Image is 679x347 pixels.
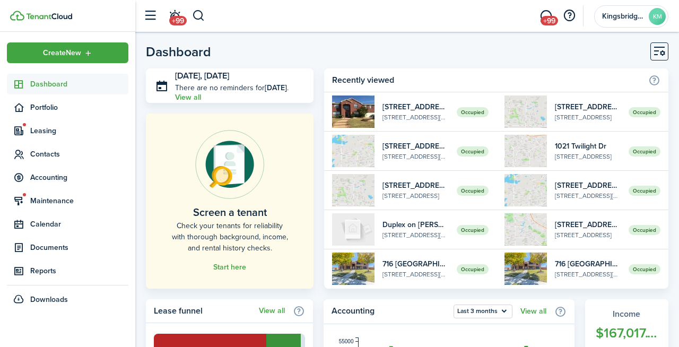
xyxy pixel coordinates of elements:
span: Occupied [457,107,489,117]
button: Open resource center [560,7,578,25]
span: Leasing [30,125,128,136]
a: Reports [7,261,128,281]
widget-list-item-title: [STREET_ADDRESS] [555,219,621,230]
widget-list-item-description: [STREET_ADDRESS] [382,191,448,201]
img: 1 [332,96,375,128]
img: 1 [332,135,375,167]
widget-list-item-description: [STREET_ADDRESS][PERSON_NAME] [555,270,621,279]
button: Customise [650,42,668,60]
img: Online payments [195,130,264,199]
span: Occupied [629,186,660,196]
widget-stats-title: Income [596,308,658,320]
span: Dashboard [30,79,128,90]
a: Dashboard [7,74,128,94]
p: There are no reminders for . [175,82,289,93]
img: 1 [504,253,547,285]
img: 1 [504,174,547,206]
span: Portfolio [30,102,128,113]
img: 1 [332,253,375,285]
span: Contacts [30,149,128,160]
widget-list-item-description: [STREET_ADDRESS][PERSON_NAME] [382,270,448,279]
widget-list-item-title: 716 [GEOGRAPHIC_DATA] [382,258,448,270]
widget-list-item-description: [STREET_ADDRESS][PERSON_NAME] [382,112,448,122]
button: Last 3 months [454,305,512,318]
a: Start here [213,263,246,272]
widget-list-item-title: [STREET_ADDRESS][PERSON_NAME][PERSON_NAME] [382,101,448,112]
span: Kingsbridge Management Inc [602,13,645,20]
widget-list-item-description: [STREET_ADDRESS] [555,112,621,122]
span: Occupied [629,107,660,117]
img: 1 [332,174,375,206]
span: Occupied [629,264,660,274]
img: 1 [504,135,547,167]
span: +99 [541,16,558,25]
span: Maintenance [30,195,128,206]
header-page-title: Dashboard [146,45,211,58]
home-placeholder-title: Screen a tenant [193,204,267,220]
span: Occupied [629,146,660,157]
home-widget-title: Accounting [332,305,448,318]
span: +99 [169,16,187,25]
widget-list-item-title: Duplex on [PERSON_NAME], Unit 2022 [382,219,448,230]
widget-list-item-title: [STREET_ADDRESS][PERSON_NAME] [382,180,448,191]
span: Reports [30,265,128,276]
home-widget-title: Lease funnel [154,305,254,317]
a: View all [259,307,285,315]
widget-list-item-title: [STREET_ADDRESS][PERSON_NAME] [555,101,621,112]
h3: [DATE], [DATE] [175,70,306,83]
home-widget-title: Recently viewed [332,74,643,86]
widget-list-item-title: [STREET_ADDRESS][PERSON_NAME] [382,141,448,152]
img: TenantCloud [26,13,72,20]
span: Calendar [30,219,128,230]
home-placeholder-description: Check your tenants for reliability with thorough background, income, and rental history checks. [170,220,290,254]
img: TenantCloud [10,11,24,21]
span: Downloads [30,294,68,305]
span: Occupied [457,186,489,196]
a: Messaging [536,3,556,30]
span: Occupied [457,225,489,235]
widget-list-item-description: [STREET_ADDRESS][PERSON_NAME] [382,230,448,240]
span: Accounting [30,172,128,183]
widget-stats-count: $167,017.16 [596,323,658,343]
widget-list-item-title: 1021 Twilight Dr [555,141,621,152]
widget-list-item-title: [STREET_ADDRESS][PERSON_NAME] [555,180,621,191]
img: 2022 [332,213,375,246]
avatar-text: KM [649,8,666,25]
b: [DATE] [265,82,287,93]
widget-list-item-description: [STREET_ADDRESS][PERSON_NAME] [382,152,448,161]
a: View all [175,93,201,102]
img: 1 [504,96,547,128]
span: Documents [30,242,128,253]
span: Occupied [457,264,489,274]
span: Create New [43,49,81,57]
widget-list-item-description: [STREET_ADDRESS][PERSON_NAME] [555,191,621,201]
span: Occupied [629,225,660,235]
a: View all [520,307,546,316]
button: Open menu [454,305,512,318]
widget-list-item-description: [STREET_ADDRESS] [555,152,621,161]
a: Notifications [164,3,185,30]
span: Occupied [457,146,489,157]
widget-list-item-description: [STREET_ADDRESS] [555,230,621,240]
button: Open sidebar [140,6,160,26]
button: Search [192,7,205,25]
tspan: 55000 [339,339,354,344]
widget-list-item-title: 716 [GEOGRAPHIC_DATA] [555,258,621,270]
img: 1 [504,213,547,246]
button: Open menu [7,42,128,63]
